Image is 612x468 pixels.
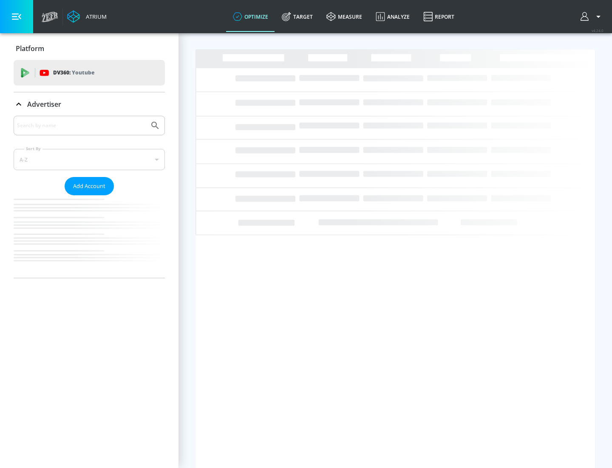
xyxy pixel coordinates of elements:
[14,37,165,60] div: Platform
[67,10,107,23] a: Atrium
[226,1,275,32] a: optimize
[53,68,94,77] p: DV360:
[72,68,94,77] p: Youtube
[14,195,165,278] nav: list of Advertiser
[27,100,61,109] p: Advertiser
[73,181,105,191] span: Add Account
[24,146,42,151] label: Sort By
[14,116,165,278] div: Advertiser
[14,92,165,116] div: Advertiser
[369,1,416,32] a: Analyze
[275,1,320,32] a: Target
[17,120,146,131] input: Search by name
[16,44,44,53] p: Platform
[14,60,165,86] div: DV360: Youtube
[416,1,461,32] a: Report
[14,149,165,170] div: A-Z
[592,28,603,33] span: v 4.24.0
[320,1,369,32] a: measure
[82,13,107,20] div: Atrium
[65,177,114,195] button: Add Account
